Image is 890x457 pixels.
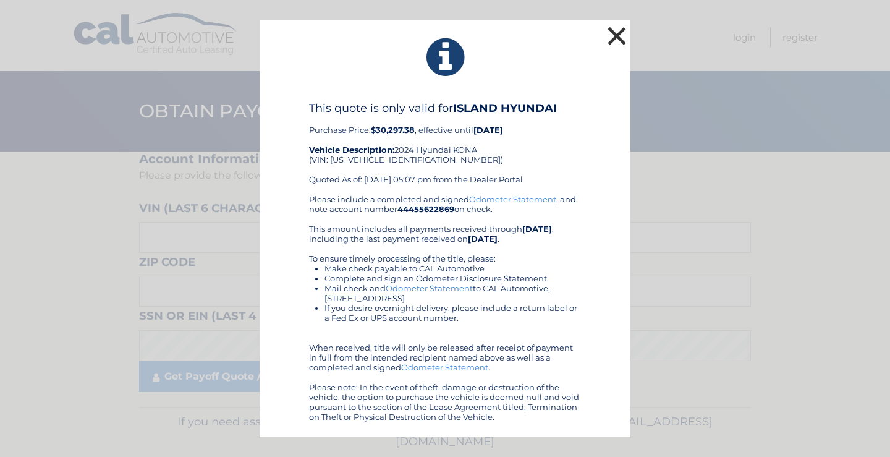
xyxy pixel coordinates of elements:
[604,23,629,48] button: ×
[324,263,581,273] li: Make check payable to CAL Automotive
[309,101,581,115] h4: This quote is only valid for
[309,194,581,422] div: Please include a completed and signed , and note account number on check. This amount includes al...
[324,283,581,303] li: Mail check and to CAL Automotive, [STREET_ADDRESS]
[469,194,556,204] a: Odometer Statement
[324,273,581,283] li: Complete and sign an Odometer Disclosure Statement
[371,125,415,135] b: $30,297.38
[309,101,581,194] div: Purchase Price: , effective until 2024 Hyundai KONA (VIN: [US_VEHICLE_IDENTIFICATION_NUMBER]) Quo...
[401,362,488,372] a: Odometer Statement
[324,303,581,323] li: If you desire overnight delivery, please include a return label or a Fed Ex or UPS account number.
[522,224,552,234] b: [DATE]
[453,101,557,115] b: ISLAND HYUNDAI
[386,283,473,293] a: Odometer Statement
[473,125,503,135] b: [DATE]
[397,204,454,214] b: 44455622869
[468,234,498,244] b: [DATE]
[309,145,394,155] strong: Vehicle Description:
